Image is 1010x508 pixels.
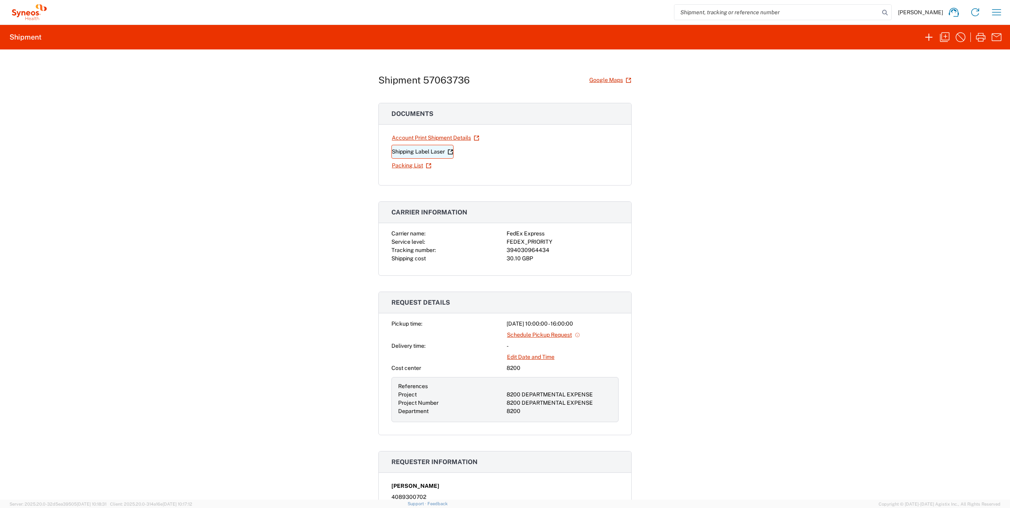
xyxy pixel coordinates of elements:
[507,364,619,372] div: 8200
[391,159,432,172] a: Packing List
[391,365,421,371] span: Cost center
[408,501,427,506] a: Support
[398,407,503,415] div: Department
[110,502,192,506] span: Client: 2025.20.0-314a16e
[879,500,1001,508] span: Copyright © [DATE]-[DATE] Agistix Inc., All Rights Reserved
[391,239,425,245] span: Service level:
[589,73,632,87] a: Google Maps
[391,343,425,349] span: Delivery time:
[398,390,503,399] div: Project
[398,383,428,389] span: References
[898,9,943,16] span: [PERSON_NAME]
[391,230,425,237] span: Carrier name:
[391,320,422,327] span: Pickup time:
[391,482,439,490] span: [PERSON_NAME]
[391,247,436,253] span: Tracking number:
[9,32,42,42] h2: Shipment
[77,502,106,506] span: [DATE] 10:18:31
[507,350,555,364] a: Edit Date and Time
[507,246,619,254] div: 394030964434
[391,493,619,501] div: 4089300702
[507,328,581,342] a: Schedule Pickup Request
[507,254,619,263] div: 30.10 GBP
[507,229,619,238] div: FedEx Express
[9,502,106,506] span: Server: 2025.20.0-32d5ea39505
[507,238,619,246] div: FEDEX_PRIORITY
[391,131,480,145] a: Account Print Shipment Details
[378,74,470,86] h1: Shipment 57063736
[391,458,478,466] span: Requester information
[427,501,448,506] a: Feedback
[507,320,619,328] div: [DATE] 10:00:00 - 16:00:00
[398,399,503,407] div: Project Number
[391,145,454,159] a: Shipping Label Laser
[163,502,192,506] span: [DATE] 10:17:12
[391,255,426,262] span: Shipping cost
[674,5,879,20] input: Shipment, tracking or reference number
[507,407,612,415] div: 8200
[507,399,612,407] div: 8200 DEPARTMENTAL EXPENSE
[391,110,433,118] span: Documents
[391,209,467,216] span: Carrier information
[507,390,612,399] div: 8200 DEPARTMENTAL EXPENSE
[391,299,450,306] span: Request details
[507,342,619,350] div: -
